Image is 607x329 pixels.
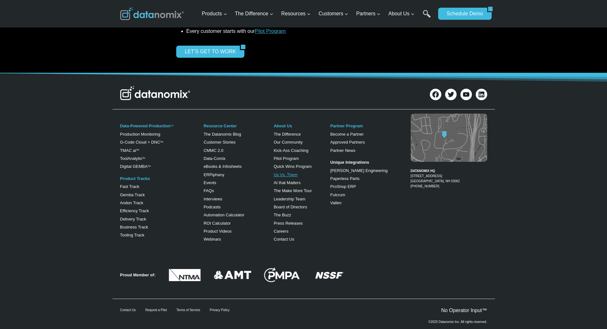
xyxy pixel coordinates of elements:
[204,221,231,226] a: ROI Calculator
[274,213,291,217] a: The Buzz
[356,10,380,18] span: Partners
[330,160,369,165] strong: Unique Integrations
[330,176,359,181] a: Paperless Parts
[120,123,171,128] a: Data-Powered Production
[204,123,237,128] a: Resource Center
[274,172,298,177] a: Us Vs. Them
[204,229,232,234] a: Product Videos
[411,174,460,183] a: [STREET_ADDRESS][GEOGRAPHIC_DATA], NH 03062
[274,237,294,242] a: Contact Us
[145,308,167,312] a: Request a Pilot
[274,221,303,226] a: Press Releases
[120,86,190,100] img: Datanomix Logo
[170,124,173,127] a: TM
[120,148,139,153] a: TMAC aiTM
[120,176,150,181] a: Product Tracks
[204,156,226,161] a: Data-Comix
[199,4,435,24] nav: Primary Navigation
[411,169,435,173] strong: DATANOMIX HQ
[330,200,341,205] a: Vallen
[204,140,235,145] a: Customer Stories
[210,308,229,312] a: Privacy Policy
[411,163,487,189] figcaption: [PHONE_NUMBER]
[330,192,345,197] a: Fulcrum
[319,10,348,18] span: Customers
[274,188,312,193] a: The Make More Tour
[388,10,415,18] span: About Us
[330,168,387,173] a: [PERSON_NAME] Engineering
[411,114,487,162] img: Datanomix map image
[204,172,224,177] a: ERPiphany
[330,140,365,145] a: Approved Partners
[274,164,312,169] a: Quick Wins Program
[160,141,163,143] sup: TM
[120,308,136,312] a: Contact Us
[330,132,364,137] a: Become a Partner
[204,213,244,217] a: Automation Calculator
[438,8,487,20] a: Schedule Demo
[148,165,150,167] sup: TM
[120,132,160,137] a: Production Monitoring
[120,217,146,221] a: Delivery Track
[204,205,220,209] a: Podcasts
[274,156,299,161] a: Pilot Program
[176,46,240,58] a: LET’S GET TO WORK
[423,10,431,24] a: Search
[274,132,301,137] a: The Difference
[204,164,242,169] a: eBooks & Infosheets
[120,192,145,197] a: Gemba Track
[235,10,273,18] span: The Difference
[120,233,145,237] a: Tooling Track
[441,308,487,313] a: No Operator Input™
[120,225,148,229] a: Business Track
[204,180,216,185] a: Events
[120,208,149,213] a: Efficiency Track
[204,132,241,137] a: The Datanomix Blog
[330,148,355,153] a: Partner News
[142,157,145,159] a: TM
[120,140,163,145] a: G-Code Cloud + DNCTM
[202,10,227,18] span: Products
[274,197,306,201] a: Leadership Team
[274,205,307,209] a: Board of Directors
[120,164,151,169] a: Digital GEMBATM
[204,237,221,242] a: Webinars
[204,148,223,153] a: CMMC 2.0
[274,148,308,153] a: Kick-Ass Coaching
[120,273,155,277] strong: Proud Member of:
[274,140,303,145] a: Our Community
[120,200,143,205] a: Andon Track
[136,149,139,151] sup: TM
[274,123,292,128] a: About Us
[204,188,214,193] a: FAQs
[330,123,363,128] a: Partner Program
[274,229,288,234] a: Careers
[281,10,311,18] span: Resources
[177,308,200,312] a: Terms of Service
[120,7,184,20] img: Datanomix
[186,24,345,35] li: Every customer starts with our
[204,197,222,201] a: Interviews
[274,180,301,185] a: AI that Matters
[120,184,140,189] a: Fast Track
[255,28,286,34] a: Pilot Program
[428,320,487,324] p: ©2025 Datanomix Inc. All rights reserved.
[120,156,142,161] a: ToolAnalytix
[330,184,356,189] a: ProShop ERP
